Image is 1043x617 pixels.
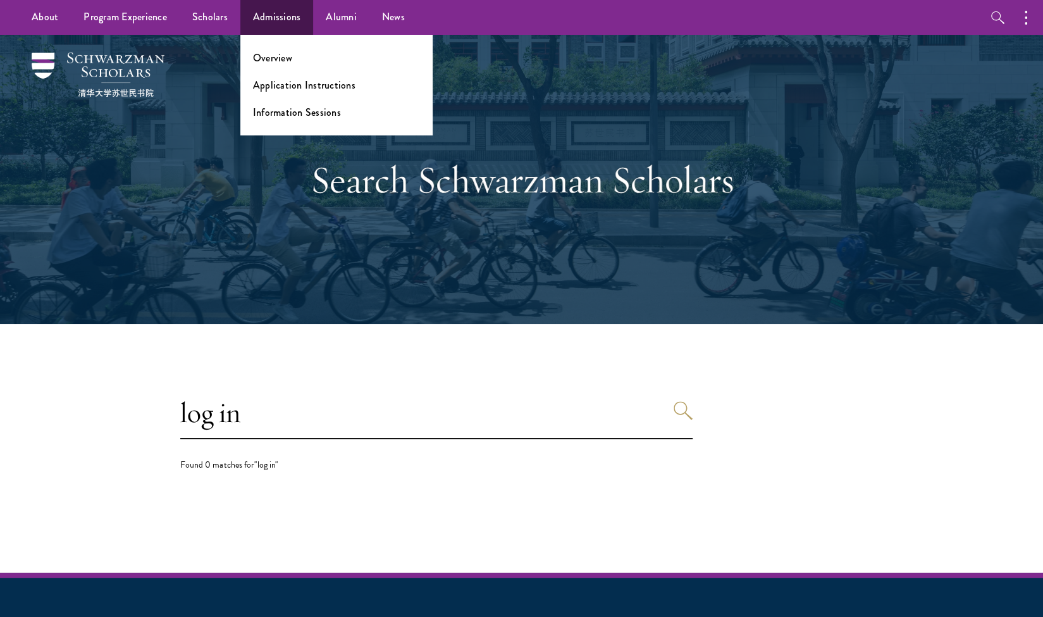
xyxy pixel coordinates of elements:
img: Schwarzman Scholars [32,53,164,97]
button: Search [674,401,693,420]
input: Search [180,387,693,439]
a: Information Sessions [253,105,341,120]
h1: Search Schwarzman Scholars [304,157,740,203]
a: Overview [253,51,292,65]
a: Application Instructions [253,78,355,92]
span: "log in" [254,458,278,471]
div: Found 0 matches for [180,458,693,471]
